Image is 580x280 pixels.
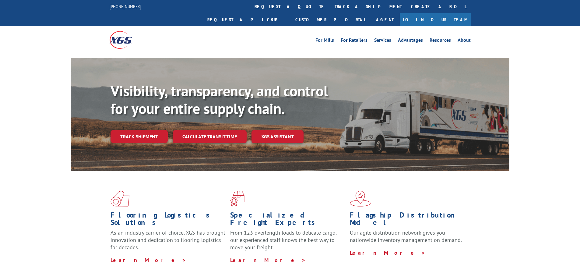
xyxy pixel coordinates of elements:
img: xgs-icon-focused-on-flooring-red [230,191,244,207]
a: XGS ASSISTANT [251,130,304,143]
img: xgs-icon-total-supply-chain-intelligence-red [111,191,129,207]
img: xgs-icon-flagship-distribution-model-red [350,191,371,207]
a: Resources [430,38,451,44]
a: For Retailers [341,38,367,44]
h1: Flagship Distribution Model [350,211,465,229]
a: [PHONE_NUMBER] [110,3,141,9]
a: For Mills [315,38,334,44]
span: Our agile distribution network gives you nationwide inventory management on demand. [350,229,462,243]
a: Agent [370,13,400,26]
a: Learn More > [230,257,306,264]
a: Request a pickup [203,13,291,26]
a: About [458,38,471,44]
h1: Flooring Logistics Solutions [111,211,226,229]
a: Advantages [398,38,423,44]
a: Services [374,38,391,44]
a: Customer Portal [291,13,370,26]
h1: Specialized Freight Experts [230,211,345,229]
a: Track shipment [111,130,168,143]
p: From 123 overlength loads to delicate cargo, our experienced staff knows the best way to move you... [230,229,345,256]
b: Visibility, transparency, and control for your entire supply chain. [111,81,328,118]
a: Learn More > [111,257,186,264]
a: Calculate transit time [173,130,247,143]
span: As an industry carrier of choice, XGS has brought innovation and dedication to flooring logistics... [111,229,225,251]
a: Join Our Team [400,13,471,26]
a: Learn More > [350,249,426,256]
